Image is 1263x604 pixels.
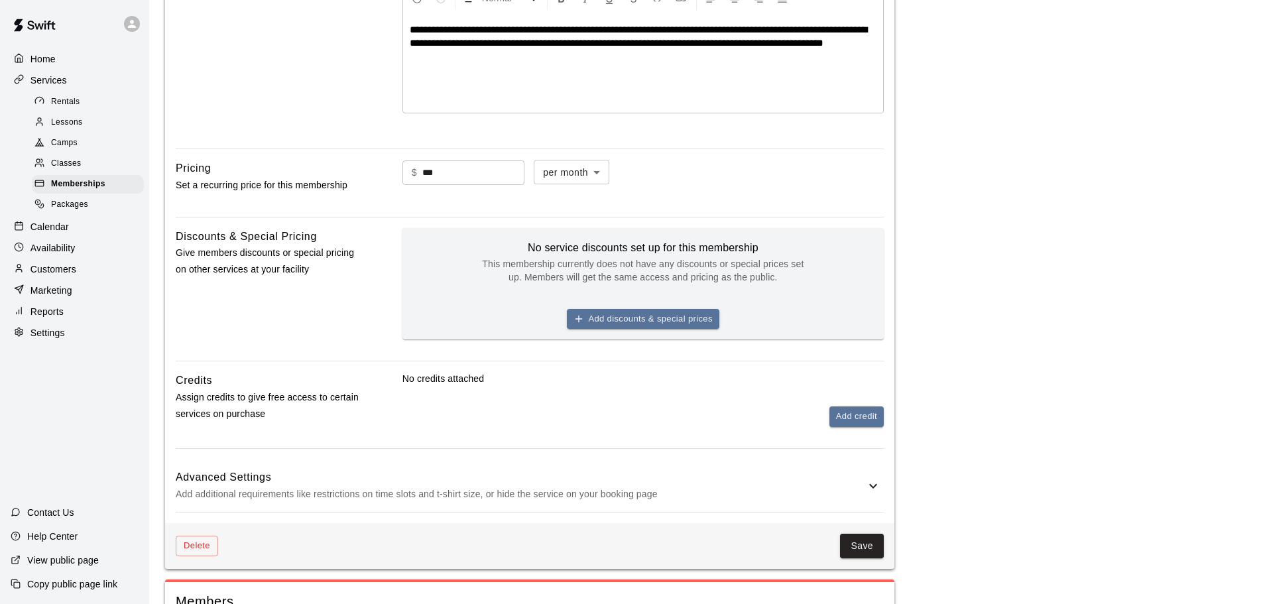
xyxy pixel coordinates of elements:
p: No credits attached [402,372,884,385]
a: Reports [11,302,139,322]
p: Assign credits to give free access to certain services on purchase [176,389,360,422]
span: Camps [51,137,78,150]
p: Customers [30,263,76,276]
p: This membership currently does not have any discounts or special prices set up. Members will get ... [477,257,809,284]
p: $ [412,166,417,180]
div: Lessons [32,113,144,132]
a: Settings [11,323,139,343]
a: Lessons [32,112,149,133]
button: Delete [176,536,218,556]
h6: Discounts & Special Pricing [176,228,317,245]
button: Add discounts & special prices [567,309,719,330]
span: Packages [51,198,88,211]
div: Advanced SettingsAdd additional requirements like restrictions on time slots and t-shirt size, or... [176,459,884,512]
p: Help Center [27,530,78,543]
h6: No service discounts set up for this membership [477,239,809,257]
div: Packages [32,196,144,214]
p: Reports [30,305,64,318]
div: Classes [32,154,144,173]
p: Give members discounts or special pricing on other services at your facility [176,245,360,278]
h6: Advanced Settings [176,469,865,486]
span: Lessons [51,116,83,129]
div: per month [534,160,609,184]
a: Rentals [32,91,149,112]
p: Copy public page link [27,577,117,591]
p: Services [30,74,67,87]
div: Memberships [32,175,144,194]
span: Classes [51,157,81,170]
a: Calendar [11,217,139,237]
p: Add additional requirements like restrictions on time slots and t-shirt size, or hide the service... [176,486,865,503]
a: Availability [11,238,139,258]
h6: Credits [176,372,212,389]
p: Marketing [30,284,72,297]
a: Services [11,70,139,90]
div: Camps [32,134,144,152]
a: Memberships [32,174,149,195]
a: Packages [32,195,149,215]
p: Settings [30,326,65,339]
button: Save [840,534,884,558]
button: Add credit [829,406,884,427]
span: Rentals [51,95,80,109]
a: Marketing [11,280,139,300]
p: Home [30,52,56,66]
p: Set a recurring price for this membership [176,177,360,194]
p: View public page [27,554,99,567]
h6: Pricing [176,160,211,177]
a: Home [11,49,139,69]
a: Classes [32,154,149,174]
div: Rentals [32,93,144,111]
a: Customers [11,259,139,279]
span: Memberships [51,178,105,191]
p: Calendar [30,220,69,233]
p: Contact Us [27,506,74,519]
p: Availability [30,241,76,255]
a: Camps [32,133,149,154]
